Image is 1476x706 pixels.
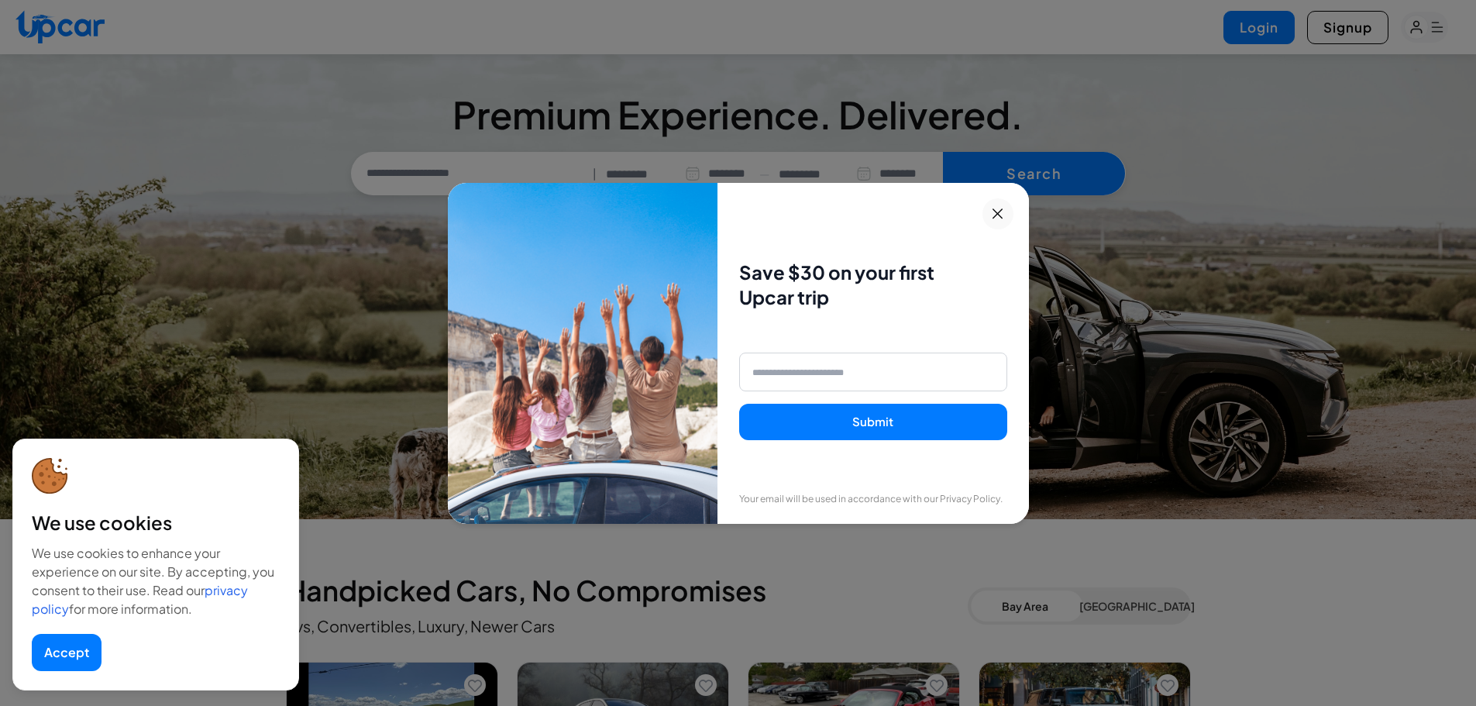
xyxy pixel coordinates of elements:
div: We use cookies [32,510,280,535]
button: Submit [739,404,1006,440]
img: Family enjoying car ride [448,183,718,524]
h3: Save $30 on your first Upcar trip [739,260,1006,309]
div: We use cookies to enhance your experience on our site. By accepting, you consent to their use. Re... [32,544,280,618]
p: Your email will be used in accordance with our Privacy Policy. [739,493,1006,505]
img: cookie-icon.svg [32,458,68,494]
button: Accept [32,634,101,671]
